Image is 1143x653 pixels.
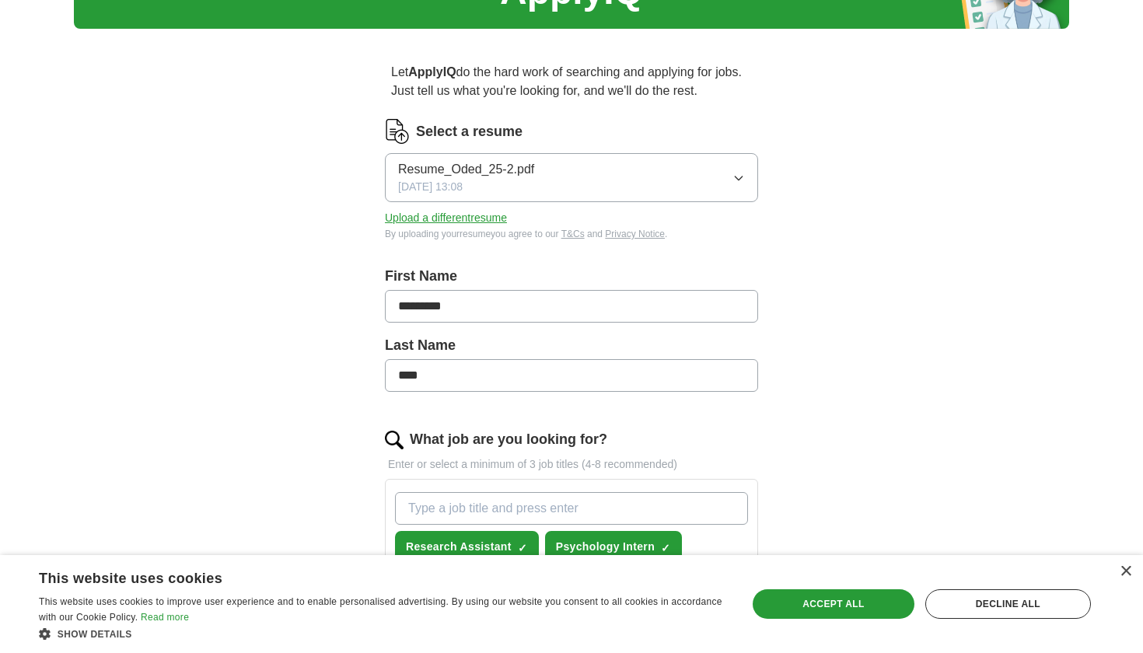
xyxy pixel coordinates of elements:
img: search.png [385,431,404,449]
span: [DATE] 13:08 [398,179,463,195]
p: Let do the hard work of searching and applying for jobs. Just tell us what you're looking for, an... [385,57,758,107]
div: This website uses cookies [39,564,687,588]
span: This website uses cookies to improve user experience and to enable personalised advertising. By u... [39,596,722,623]
label: Last Name [385,335,758,356]
span: Resume_Oded_25-2.pdf [398,160,534,179]
label: Select a resume [416,121,523,142]
strong: ApplyIQ [408,65,456,79]
div: Close [1120,566,1131,578]
label: What job are you looking for? [410,429,607,450]
input: Type a job title and press enter [395,492,748,525]
div: Show details [39,626,726,641]
button: Research Assistant✓ [395,531,539,563]
button: Psychology Intern✓ [545,531,682,563]
span: Research Assistant [406,539,512,555]
a: Privacy Notice [605,229,665,239]
button: Upload a differentresume [385,210,507,226]
div: Accept all [753,589,914,619]
a: T&Cs [561,229,585,239]
a: Read more, opens a new window [141,612,189,623]
div: Decline all [925,589,1091,619]
p: Enter or select a minimum of 3 job titles (4-8 recommended) [385,456,758,473]
label: First Name [385,266,758,287]
span: Psychology Intern [556,539,655,555]
span: ✓ [518,542,527,554]
div: By uploading your resume you agree to our and . [385,227,758,241]
button: Resume_Oded_25-2.pdf[DATE] 13:08 [385,153,758,202]
span: ✓ [661,542,670,554]
span: Show details [58,629,132,640]
img: CV Icon [385,119,410,144]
